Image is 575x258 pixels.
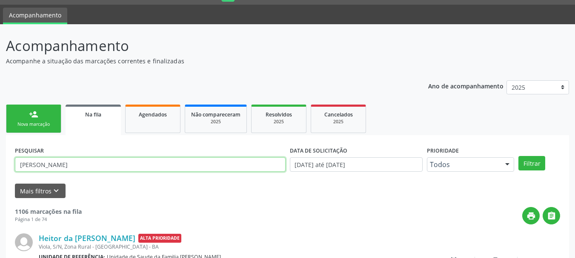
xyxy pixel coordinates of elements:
button:  [543,207,560,224]
p: Acompanhamento [6,35,400,57]
span: Resolvidos [266,111,292,118]
span: Agendados [139,111,167,118]
div: Página 1 de 74 [15,216,82,223]
div: Nova marcação [12,121,55,128]
input: Nome, CNS [15,157,286,172]
p: Acompanhe a situação das marcações correntes e finalizadas [6,57,400,65]
i: print [526,211,536,221]
div: 2025 [191,119,240,125]
label: Prioridade [427,144,459,157]
label: DATA DE SOLICITAÇÃO [290,144,347,157]
span: Cancelados [324,111,353,118]
label: PESQUISAR [15,144,44,157]
strong: 1106 marcações na fila [15,207,82,215]
a: Acompanhamento [3,8,67,24]
i: keyboard_arrow_down [51,186,61,196]
div: person_add [29,110,38,119]
span: Na fila [85,111,101,118]
i:  [547,211,556,221]
button: Mais filtroskeyboard_arrow_down [15,184,66,198]
input: Selecione um intervalo [290,157,423,172]
div: 2025 [257,119,300,125]
button: print [522,207,540,224]
div: Viola, S/N, Zona Rural - [GEOGRAPHIC_DATA] - BA [39,243,432,250]
button: Filtrar [518,156,545,170]
div: 2025 [317,119,360,125]
a: Heitor da [PERSON_NAME] [39,233,135,243]
span: Todos [430,160,497,169]
p: Ano de acompanhamento [428,80,503,91]
span: Não compareceram [191,111,240,118]
span: Alta Prioridade [138,234,181,243]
